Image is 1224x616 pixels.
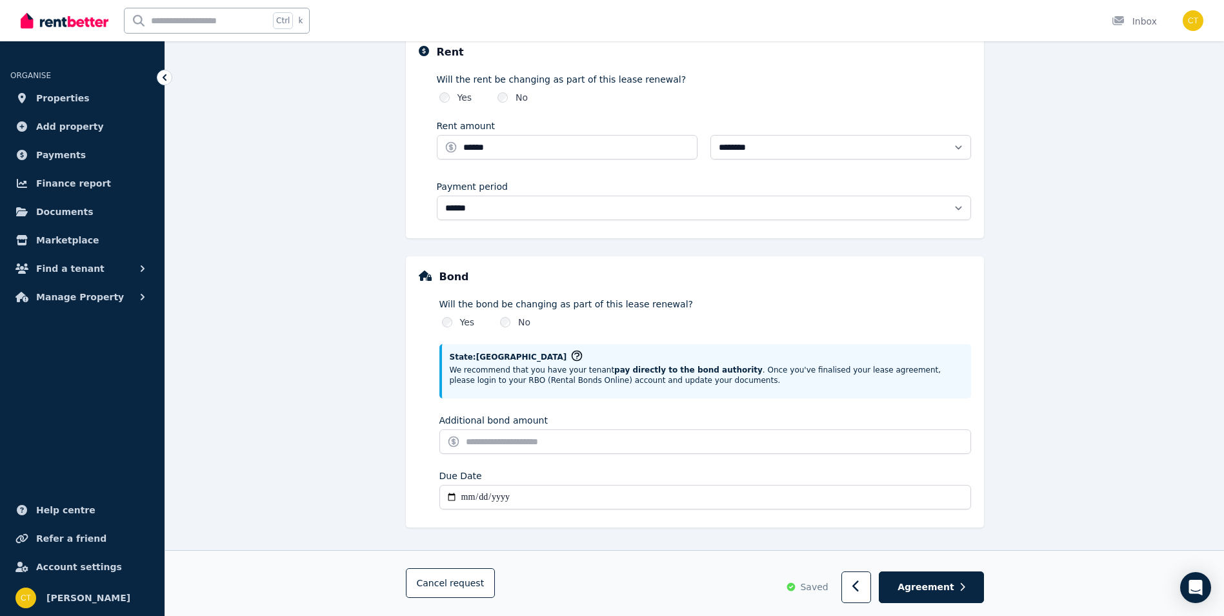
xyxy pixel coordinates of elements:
a: Documents [10,199,154,225]
p: We recommend that you have your tenant . Once you've finalised your lease agreement, please login... [450,365,963,385]
label: Additional bond amount [439,414,548,427]
span: Properties [36,90,90,106]
span: Add property [36,119,104,134]
a: Marketplace [10,227,154,253]
span: Saved [800,581,828,594]
span: Account settings [36,559,122,575]
label: No [518,316,530,329]
span: request [450,577,484,590]
label: Will the bond be changing as part of this lease renewal? [439,298,971,311]
button: Manage Property [10,284,154,310]
div: Open Intercom Messenger [1180,572,1211,603]
span: Agreement [898,581,954,594]
div: Inbox [1112,15,1157,28]
img: RentBetter [21,11,108,30]
span: Refer a friend [36,531,106,546]
a: Properties [10,85,154,111]
button: Cancelrequest [406,569,496,599]
label: No [516,91,528,104]
button: Find a tenant [10,256,154,282]
a: Help centre [10,497,154,523]
span: Cancel [417,579,485,589]
span: Find a tenant [36,261,105,276]
span: Ctrl [273,12,293,29]
span: Marketplace [36,232,99,248]
label: Payment period [437,180,508,193]
h5: Rent [437,45,464,60]
span: Help centre [36,502,95,518]
label: Yes [460,316,475,329]
span: k [298,15,303,26]
label: Will the rent be changing as part of this lease renewal? [437,73,971,86]
label: Due Date [439,469,482,482]
span: [PERSON_NAME] [46,590,130,606]
a: Add property [10,114,154,139]
h5: Bond [439,269,469,285]
span: State: [GEOGRAPHIC_DATA] [450,352,567,362]
img: Colleen Thomas [1183,10,1203,31]
span: Manage Property [36,289,124,305]
a: Account settings [10,554,154,580]
a: Refer a friend [10,526,154,551]
span: Finance report [36,176,111,191]
span: Documents [36,204,94,220]
strong: pay directly to the bond authority [614,365,763,375]
a: Finance report [10,170,154,196]
span: ORGANISE [10,71,51,80]
img: Colleen Thomas [15,588,36,608]
label: Yes [457,91,472,104]
button: Agreement [879,572,983,604]
label: Rent amount [437,119,496,132]
a: Payments [10,142,154,168]
span: Payments [36,147,86,163]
